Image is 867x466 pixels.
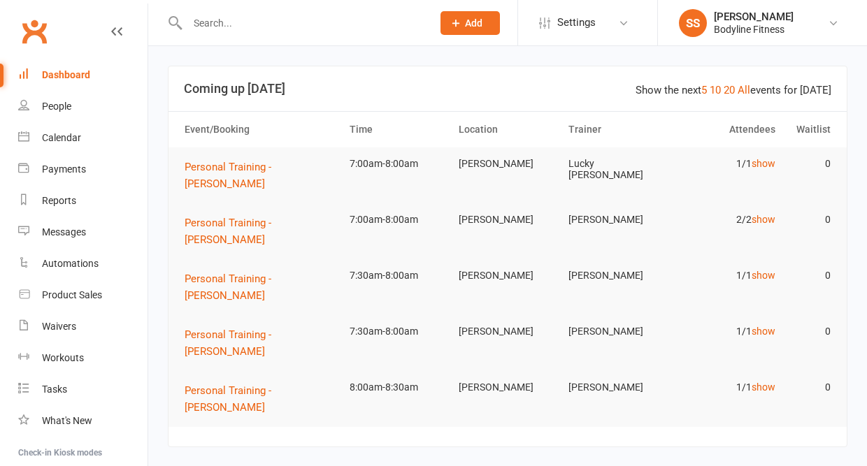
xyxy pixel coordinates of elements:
[752,270,775,281] a: show
[452,147,562,180] td: [PERSON_NAME]
[343,203,453,236] td: 7:00am-8:00am
[343,147,453,180] td: 7:00am-8:00am
[42,415,92,426] div: What's New
[42,132,81,143] div: Calendar
[185,382,337,416] button: Personal Training - [PERSON_NAME]
[752,381,775,393] a: show
[714,10,794,23] div: [PERSON_NAME]
[710,84,721,96] a: 10
[18,91,148,122] a: People
[782,259,836,292] td: 0
[185,272,271,302] span: Personal Training - [PERSON_NAME]
[724,84,735,96] a: 20
[42,226,86,238] div: Messages
[185,328,271,358] span: Personal Training - [PERSON_NAME]
[343,112,453,147] th: Time
[562,315,672,348] td: [PERSON_NAME]
[440,11,500,35] button: Add
[17,14,52,49] a: Clubworx
[782,147,836,180] td: 0
[42,101,71,112] div: People
[18,311,148,342] a: Waivers
[557,7,596,38] span: Settings
[752,326,775,337] a: show
[701,84,707,96] a: 5
[672,112,782,147] th: Attendees
[343,371,453,404] td: 8:00am-8:30am
[452,203,562,236] td: [PERSON_NAME]
[42,321,76,332] div: Waivers
[18,217,148,248] a: Messages
[672,259,782,292] td: 1/1
[636,82,831,99] div: Show the next events for [DATE]
[185,161,271,190] span: Personal Training - [PERSON_NAME]
[465,17,482,29] span: Add
[672,147,782,180] td: 1/1
[562,112,672,147] th: Trainer
[42,69,90,80] div: Dashboard
[562,147,672,191] td: Lucky [PERSON_NAME]
[42,163,86,175] div: Payments
[18,279,148,311] a: Product Sales
[679,9,707,37] div: SS
[343,259,453,292] td: 7:30am-8:00am
[42,384,67,395] div: Tasks
[18,154,148,185] a: Payments
[738,84,750,96] a: All
[452,315,562,348] td: [PERSON_NAME]
[185,217,271,246] span: Personal Training - [PERSON_NAME]
[18,374,148,405] a: Tasks
[18,405,148,437] a: What's New
[672,203,782,236] td: 2/2
[185,214,337,248] button: Personal Training - [PERSON_NAME]
[185,270,337,304] button: Personal Training - [PERSON_NAME]
[18,122,148,154] a: Calendar
[184,82,831,96] h3: Coming up [DATE]
[782,112,836,147] th: Waitlist
[562,203,672,236] td: [PERSON_NAME]
[562,259,672,292] td: [PERSON_NAME]
[185,326,337,360] button: Personal Training - [PERSON_NAME]
[452,259,562,292] td: [PERSON_NAME]
[42,258,99,269] div: Automations
[782,371,836,404] td: 0
[42,195,76,206] div: Reports
[452,112,562,147] th: Location
[672,371,782,404] td: 1/1
[18,59,148,91] a: Dashboard
[452,371,562,404] td: [PERSON_NAME]
[782,203,836,236] td: 0
[18,248,148,279] a: Automations
[178,112,343,147] th: Event/Booking
[562,371,672,404] td: [PERSON_NAME]
[185,384,271,414] span: Personal Training - [PERSON_NAME]
[752,158,775,169] a: show
[672,315,782,348] td: 1/1
[18,185,148,217] a: Reports
[782,315,836,348] td: 0
[185,159,337,192] button: Personal Training - [PERSON_NAME]
[42,352,84,363] div: Workouts
[18,342,148,374] a: Workouts
[714,23,794,36] div: Bodyline Fitness
[343,315,453,348] td: 7:30am-8:00am
[752,214,775,225] a: show
[183,13,422,33] input: Search...
[42,289,102,300] div: Product Sales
